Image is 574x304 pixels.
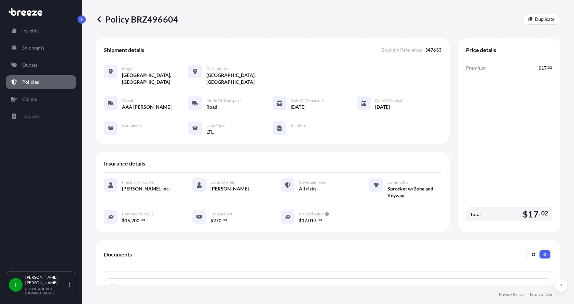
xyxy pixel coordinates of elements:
span: Mode of Transport [206,98,241,103]
span: Booking Reference : [382,47,423,53]
span: — [122,129,126,135]
span: 017 [308,218,316,223]
span: 200 [131,218,139,223]
span: 02 [541,211,548,215]
p: [EMAIL_ADDRESS][DOMAIN_NAME] [25,287,68,295]
a: Terms of Use [529,292,552,297]
span: 17 [541,66,547,70]
span: Sprocket w/Bone and Keyway [387,185,441,199]
span: [PERSON_NAME], Inc. [122,185,170,192]
span: Freight Forwarder [122,180,155,185]
span: [DATE] [375,104,390,110]
span: Coverage Type [299,180,325,185]
span: Documents [104,251,132,258]
span: All risks [299,185,316,192]
span: Insurance details [104,160,145,167]
span: Date of Arrival [375,98,402,103]
span: . [547,66,548,69]
span: $ [538,66,541,70]
span: Road [206,104,217,110]
span: 00 [318,219,322,221]
span: [DATE] [291,104,305,110]
span: Total [470,211,481,218]
span: T [14,281,18,288]
span: Shipment details [104,47,144,53]
span: , [307,218,308,223]
span: 00 [223,219,227,221]
span: 00 [141,219,145,221]
span: [GEOGRAPHIC_DATA], [GEOGRAPHIC_DATA] [206,72,273,85]
span: $ [122,218,125,223]
p: Invoices [22,113,40,120]
span: 15 [125,218,130,223]
span: $ [210,218,213,223]
span: Date of Departure [291,98,324,103]
a: Policies [6,75,76,89]
span: Load Type [206,123,224,128]
span: Destination [206,66,227,71]
span: 17 [528,210,538,219]
p: Duplicate [535,16,555,23]
span: Premium [466,65,486,71]
a: Insights [6,24,76,38]
p: Insights [22,27,39,34]
span: . [539,211,541,215]
span: Origin [122,66,134,71]
span: Insured Value [299,211,324,217]
p: Policy BRZ496604 [96,14,178,25]
span: 17 [302,218,307,223]
p: Shipments [22,44,44,51]
a: Invoices [6,109,76,123]
p: Policies [22,79,39,85]
a: Privacy Policy [499,292,524,297]
span: , [130,218,131,223]
span: Price details [466,47,496,53]
span: AAA [PERSON_NAME] [122,104,172,110]
span: 02 [548,66,552,69]
span: [PERSON_NAME] [210,185,249,192]
span: Freight Cost [210,211,232,217]
span: Cargo Owner [210,180,235,185]
span: Vessel [122,98,133,103]
p: Claims [22,96,37,103]
span: 270 [213,218,221,223]
span: 347633 [425,47,441,53]
span: [GEOGRAPHIC_DATA], [GEOGRAPHIC_DATA] [122,72,188,85]
a: Quotes [6,58,76,72]
span: Commodity Value [122,211,154,217]
span: Commodity [387,180,409,185]
p: [PERSON_NAME] [PERSON_NAME] [25,275,68,286]
p: Quotes [22,62,38,68]
span: $ [523,210,528,219]
span: LTL [206,129,214,135]
span: — [291,129,295,135]
a: Shipments [6,41,76,55]
span: Incoterm [291,123,307,128]
a: Duplicate [522,14,560,25]
span: Containers [122,123,142,128]
a: Claims [6,92,76,106]
span: Certificate [122,284,144,291]
span: $ [299,218,302,223]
